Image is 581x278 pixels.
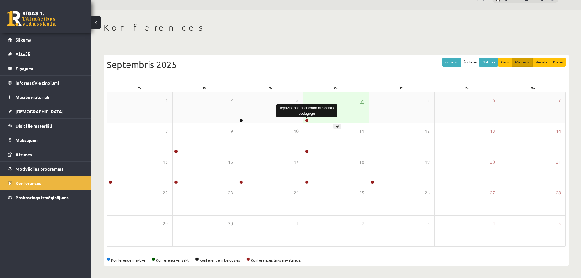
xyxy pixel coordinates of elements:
[172,84,238,92] div: Ot
[435,84,500,92] div: Se
[500,84,566,92] div: Sv
[104,22,569,33] h1: Konferences
[107,58,566,71] div: Septembris 2025
[558,97,561,104] span: 7
[296,97,299,104] span: 3
[8,162,84,176] a: Motivācijas programma
[294,128,299,135] span: 10
[359,128,364,135] span: 11
[16,166,64,171] span: Motivācijas programma
[461,58,480,67] button: Šodiena
[16,94,49,100] span: Mācību materiāli
[16,76,84,90] legend: Informatīvie ziņojumi
[532,58,550,67] button: Nedēļa
[362,220,364,227] span: 2
[238,84,303,92] div: Tr
[425,190,430,196] span: 26
[558,220,561,227] span: 5
[8,119,84,133] a: Digitālie materiāli
[8,33,84,47] a: Sākums
[228,159,233,165] span: 16
[359,190,364,196] span: 25
[8,104,84,118] a: [DEMOGRAPHIC_DATA]
[8,61,84,75] a: Ziņojumi
[369,84,435,92] div: Pi
[16,61,84,75] legend: Ziņojumi
[556,190,561,196] span: 28
[493,97,495,104] span: 6
[163,159,168,165] span: 15
[490,190,495,196] span: 27
[16,152,32,157] span: Atzīmes
[16,37,31,42] span: Sākums
[16,133,84,147] legend: Maksājumi
[163,220,168,227] span: 29
[107,84,172,92] div: Pr
[493,220,495,227] span: 4
[556,128,561,135] span: 14
[479,58,498,67] button: Nāk. >>
[550,58,566,67] button: Diena
[296,220,299,227] span: 1
[360,97,364,107] span: 4
[228,220,233,227] span: 30
[8,147,84,161] a: Atzīmes
[8,90,84,104] a: Mācību materiāli
[427,97,430,104] span: 5
[303,84,369,92] div: Ce
[16,51,30,57] span: Aktuāli
[359,159,364,165] span: 18
[163,190,168,196] span: 22
[8,190,84,204] a: Proktoringa izmēģinājums
[107,257,566,263] div: Konference ir aktīva Konferenci var sākt Konference ir beigusies Konferences laiks nav atnācis
[427,220,430,227] span: 3
[231,97,233,104] span: 2
[8,176,84,190] a: Konferences
[8,76,84,90] a: Informatīvie ziņojumi
[294,159,299,165] span: 17
[512,58,533,67] button: Mēnesis
[276,104,337,117] div: Iepazīšanās nodarbība ar sociālo pedagogu
[16,109,63,114] span: [DEMOGRAPHIC_DATA]
[294,190,299,196] span: 24
[490,159,495,165] span: 20
[165,128,168,135] span: 8
[16,195,69,200] span: Proktoringa izmēģinājums
[165,97,168,104] span: 1
[16,123,52,128] span: Digitālie materiāli
[7,11,56,26] a: Rīgas 1. Tālmācības vidusskola
[231,128,233,135] span: 9
[425,159,430,165] span: 19
[498,58,512,67] button: Gads
[8,133,84,147] a: Maksājumi
[556,159,561,165] span: 21
[490,128,495,135] span: 13
[228,190,233,196] span: 23
[425,128,430,135] span: 12
[442,58,461,67] button: << Iepr.
[16,180,41,186] span: Konferences
[8,47,84,61] a: Aktuāli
